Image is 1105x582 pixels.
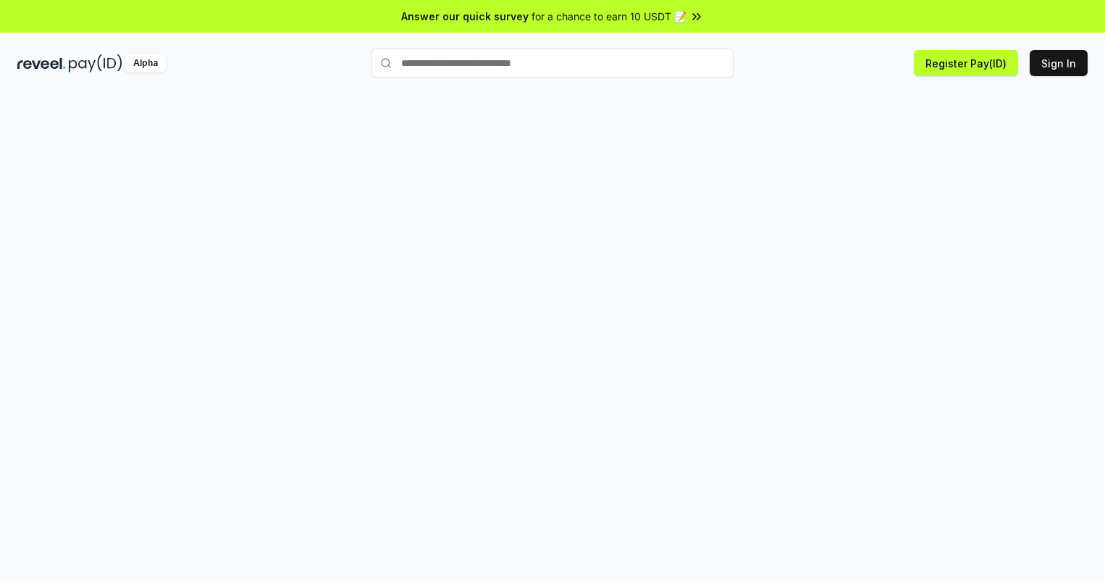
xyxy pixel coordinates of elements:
[17,54,66,72] img: reveel_dark
[532,9,686,24] span: for a chance to earn 10 USDT 📝
[914,50,1018,76] button: Register Pay(ID)
[69,54,122,72] img: pay_id
[125,54,166,72] div: Alpha
[1030,50,1088,76] button: Sign In
[401,9,529,24] span: Answer our quick survey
